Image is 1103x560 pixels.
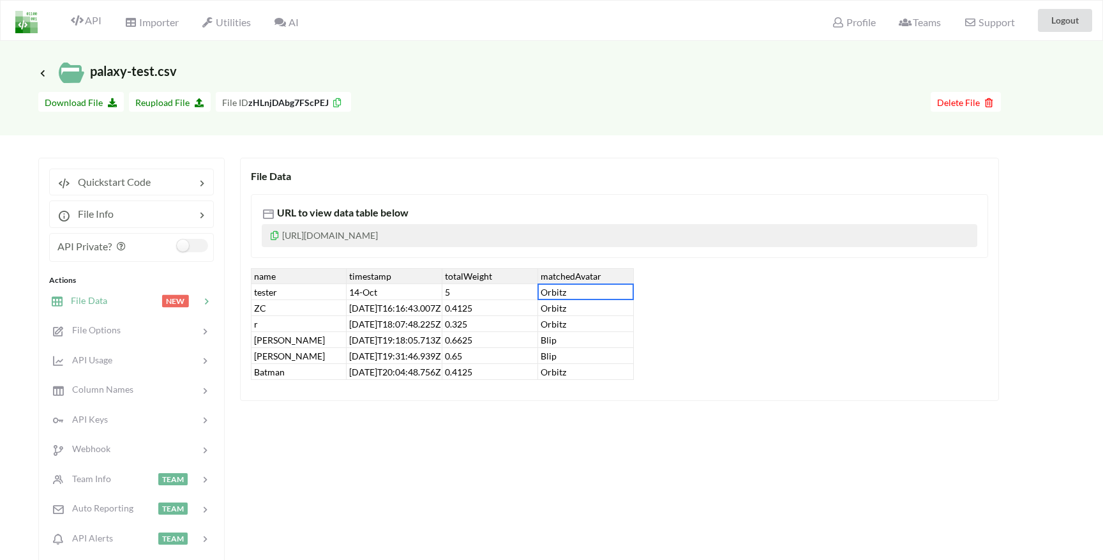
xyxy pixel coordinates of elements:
[70,208,114,220] span: File Info
[129,92,211,112] button: Reupload File
[248,97,329,108] b: zHLnjDAbg7FScPEJ
[274,206,409,218] span: URL to view data table below
[251,348,347,364] div: [PERSON_NAME]
[538,284,634,300] div: Orbitz
[442,300,538,316] div: 0.4125
[274,16,298,28] span: AI
[832,16,875,28] span: Profile
[442,332,538,348] div: 0.6625
[135,97,204,108] span: Reupload File
[251,300,347,316] div: ZC
[538,300,634,316] div: Orbitz
[347,268,442,284] div: timestamp
[59,60,84,86] img: /static/media/localFileIcon.eab6d1cc.svg
[1038,9,1092,32] button: Logout
[251,169,988,184] div: File Data
[202,16,251,28] span: Utilities
[57,240,112,252] span: API Private?
[64,414,108,425] span: API Keys
[70,176,151,188] span: Quickstart Code
[251,284,347,300] div: tester
[937,97,994,108] span: Delete File
[931,92,1001,112] button: Delete File
[158,473,188,485] span: TEAM
[222,97,248,108] span: File ID
[347,332,442,348] div: [DATE]T19:18:05.713Z
[538,364,634,380] div: Orbitz
[64,354,112,365] span: API Usage
[15,11,38,33] img: LogoIcon.png
[158,533,188,545] span: TEAM
[538,268,634,284] div: matchedAvatar
[124,16,178,28] span: Importer
[162,295,189,307] span: NEW
[347,364,442,380] div: [DATE]T20:04:48.756Z
[64,533,113,543] span: API Alerts
[347,348,442,364] div: [DATE]T19:31:46.939Z
[262,224,977,247] p: [URL][DOMAIN_NAME]
[442,316,538,332] div: 0.325
[442,268,538,284] div: totalWeight
[964,17,1014,27] span: Support
[64,324,121,335] span: File Options
[49,275,214,286] div: Actions
[899,16,941,28] span: Teams
[64,503,133,513] span: Auto Reporting
[45,97,117,108] span: Download File
[158,503,188,515] span: TEAM
[442,364,538,380] div: 0.4125
[347,316,442,332] div: [DATE]T18:07:48.225Z
[251,268,347,284] div: name
[442,348,538,364] div: 0.65
[251,316,347,332] div: r
[64,473,111,484] span: Team Info
[538,332,634,348] div: Blip
[64,384,133,395] span: Column Names
[38,63,177,79] span: palaxy-test.csv
[251,332,347,348] div: [PERSON_NAME]
[38,92,124,112] button: Download File
[64,443,110,454] span: Webhook
[251,364,347,380] div: Batman
[442,284,538,300] div: 5
[63,295,107,306] span: File Data
[347,300,442,316] div: [DATE]T16:16:43.007Z
[538,316,634,332] div: Orbitz
[71,14,101,26] span: API
[538,348,634,364] div: Blip
[347,284,442,300] div: 14-Oct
